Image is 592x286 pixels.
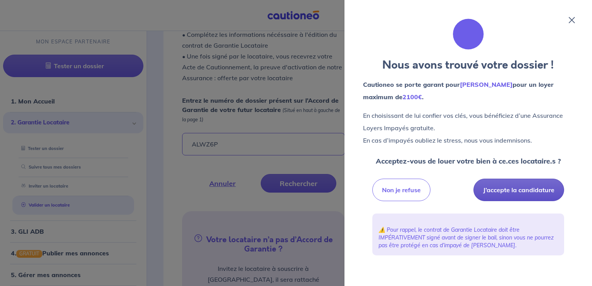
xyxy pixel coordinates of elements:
[403,93,422,101] em: 2100€
[372,179,430,201] button: Non je refuse
[473,179,564,201] button: J’accepte la candidature
[453,19,484,50] img: illu_folder.svg
[382,57,554,73] strong: Nous avons trouvé votre dossier !
[379,226,558,249] p: ⚠️ Pour rappel, le contrat de Garantie Locataire doit être IMPÉRATIVEMENT signé avant de signer l...
[376,157,561,165] strong: Acceptez-vous de louer votre bien à ce.ces locataire.s ?
[363,81,554,101] strong: Cautioneo se porte garant pour pour un loyer maximum de .
[363,109,573,146] p: En choisissant de lui confier vos clés, vous bénéficiez d’une Assurance Loyers Impayés gratuite. ...
[460,81,513,88] em: [PERSON_NAME]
